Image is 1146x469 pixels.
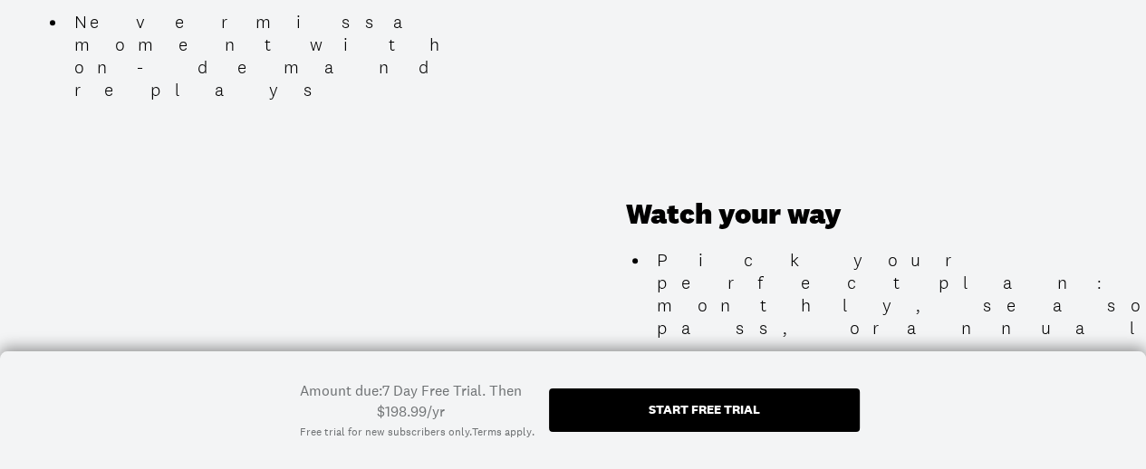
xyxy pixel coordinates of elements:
[472,425,532,440] a: Terms apply
[649,403,760,416] div: Start free trial
[287,380,534,421] div: Amount due: 7 Day Free Trial. Then $198.99/yr
[67,11,520,101] li: Never miss a moment with on-demand replays
[300,425,534,440] div: Free trial for new subscribers only. .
